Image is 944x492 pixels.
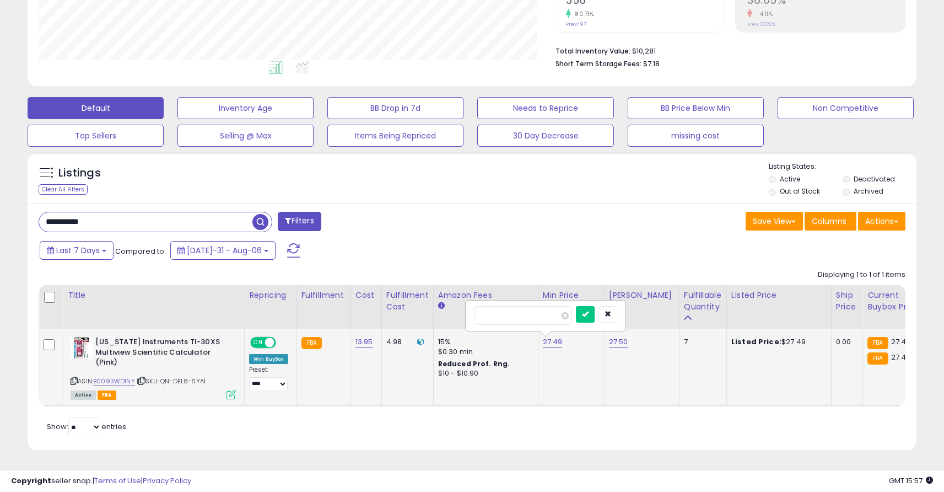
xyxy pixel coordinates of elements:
div: Amazon Fees [438,290,533,301]
button: Filters [278,212,321,231]
small: FBA [301,337,322,349]
span: | SKU: QN-DEL8-6YA1 [137,377,206,386]
label: Out of Stock [780,186,820,196]
label: Deactivated [854,174,895,184]
small: FBA [867,337,888,349]
div: $10 - $10.90 [438,369,530,378]
small: Amazon Fees. [438,301,445,311]
div: Fulfillable Quantity [684,290,722,313]
span: 27.45 [891,336,911,347]
div: Fulfillment [301,290,346,301]
span: Last 7 Days [56,245,100,256]
div: 4.98 [386,337,425,347]
div: $27.49 [731,337,823,347]
small: Prev: 38.22% [747,21,775,28]
small: Prev: 197 [566,21,586,28]
button: Items Being Repriced [327,125,463,147]
a: 27.49 [543,336,563,347]
a: 27.50 [609,336,628,347]
b: Reduced Prof. Rng. [438,359,510,368]
button: Default [28,97,164,119]
div: Fulfillment Cost [386,290,429,313]
button: BB Price Below Min [628,97,764,119]
div: 15% [438,337,530,347]
div: Title [68,290,240,301]
div: 0.00 [836,337,854,347]
span: 27.45 [891,352,911,362]
button: [DATE]-31 - Aug-06 [170,241,276,260]
span: Compared to: [115,246,166,256]
b: Listed Price: [731,336,781,347]
div: Listed Price [731,290,827,301]
button: 30 Day Decrease [477,125,613,147]
button: Selling @ Max [177,125,314,147]
div: Displaying 1 to 1 of 1 items [818,270,905,280]
span: Columns [812,216,846,227]
img: 518InhkecAL._SL40_.jpg [71,337,93,359]
span: All listings currently available for purchase on Amazon [71,391,96,400]
label: Active [780,174,800,184]
button: missing cost [628,125,764,147]
div: seller snap | | [11,476,191,486]
div: ASIN: [71,337,236,398]
button: Needs to Reprice [477,97,613,119]
div: Clear All Filters [39,184,88,195]
button: Non Competitive [778,97,914,119]
div: 7 [684,337,718,347]
div: Min Price [543,290,600,301]
button: BB Drop in 7d [327,97,463,119]
button: Actions [858,212,905,231]
div: [PERSON_NAME] [609,290,675,301]
span: 2025-08-14 15:57 GMT [889,475,933,486]
span: FBA [98,391,116,400]
button: Columns [805,212,856,231]
div: Cost [355,290,377,301]
b: Short Term Storage Fees: [555,59,641,68]
span: ON [251,338,265,347]
span: Show: entries [47,421,126,432]
div: $0.30 min [438,347,530,357]
b: Total Inventory Value: [555,46,630,56]
button: Last 7 Days [40,241,114,260]
h5: Listings [58,165,101,181]
strong: Copyright [11,475,51,486]
small: 80.71% [571,10,594,18]
li: $10,281 [555,44,897,57]
div: Repricing [249,290,292,301]
small: FBA [867,352,888,365]
span: OFF [274,338,292,347]
div: Ship Price [836,290,858,313]
div: Current Buybox Price [867,290,924,313]
span: [DATE]-31 - Aug-06 [187,245,262,256]
a: 13.95 [355,336,373,347]
small: -4.11% [752,10,773,18]
a: B0093WD1NY [93,377,135,386]
label: Archived [854,186,883,196]
button: Inventory Age [177,97,314,119]
p: Listing States: [769,162,916,172]
div: Win BuyBox [249,354,288,364]
a: Privacy Policy [143,475,191,486]
span: $7.18 [643,58,660,69]
div: Preset: [249,366,288,391]
b: [US_STATE] Instruments TI-30XS Multiview Scientific Calculator (Pink) [95,337,229,371]
a: Terms of Use [94,475,141,486]
button: Top Sellers [28,125,164,147]
button: Save View [746,212,803,231]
